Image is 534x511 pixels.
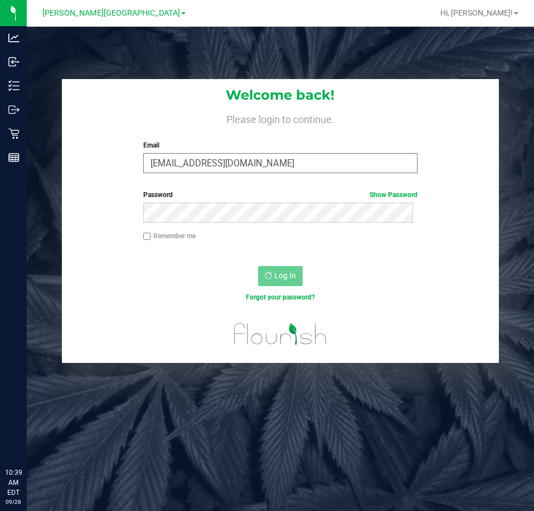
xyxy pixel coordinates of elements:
p: 09/28 [5,498,22,506]
a: Show Password [370,191,418,199]
label: Remember me [143,231,196,241]
button: Log In [258,266,303,286]
input: Remember me [143,233,151,240]
h1: Welcome back! [62,88,498,102]
p: 10:39 AM EDT [5,468,22,498]
a: Forgot your password? [246,293,315,301]
label: Email [143,140,418,150]
inline-svg: Inventory [8,80,20,91]
inline-svg: Analytics [8,32,20,43]
inline-svg: Outbound [8,104,20,115]
span: Log In [274,271,296,280]
img: flourish_logo.svg [226,314,335,354]
span: Hi, [PERSON_NAME]! [440,8,513,17]
inline-svg: Retail [8,128,20,139]
span: [PERSON_NAME][GEOGRAPHIC_DATA] [42,8,180,18]
h4: Please login to continue. [62,111,498,125]
inline-svg: Reports [8,152,20,163]
span: Password [143,191,173,199]
inline-svg: Inbound [8,56,20,67]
